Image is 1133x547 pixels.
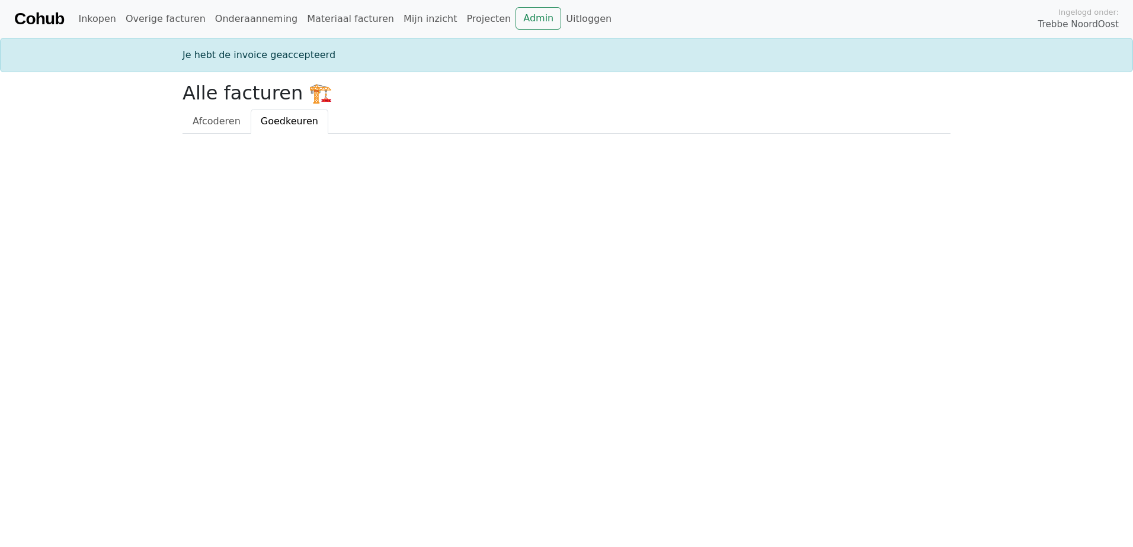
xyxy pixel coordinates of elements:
[251,109,328,134] a: Goedkeuren
[1038,18,1119,31] span: Trebbe NoordOost
[399,7,462,31] a: Mijn inzicht
[73,7,120,31] a: Inkopen
[1058,7,1119,18] span: Ingelogd onder:
[193,115,241,127] span: Afcoderen
[261,115,318,127] span: Goedkeuren
[302,7,399,31] a: Materiaal facturen
[462,7,516,31] a: Projecten
[14,5,64,33] a: Cohub
[210,7,302,31] a: Onderaanneming
[175,48,958,62] div: Je hebt de invoice geaccepteerd
[561,7,616,31] a: Uitloggen
[183,82,950,104] h2: Alle facturen 🏗️
[183,109,251,134] a: Afcoderen
[121,7,210,31] a: Overige facturen
[516,7,561,30] a: Admin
